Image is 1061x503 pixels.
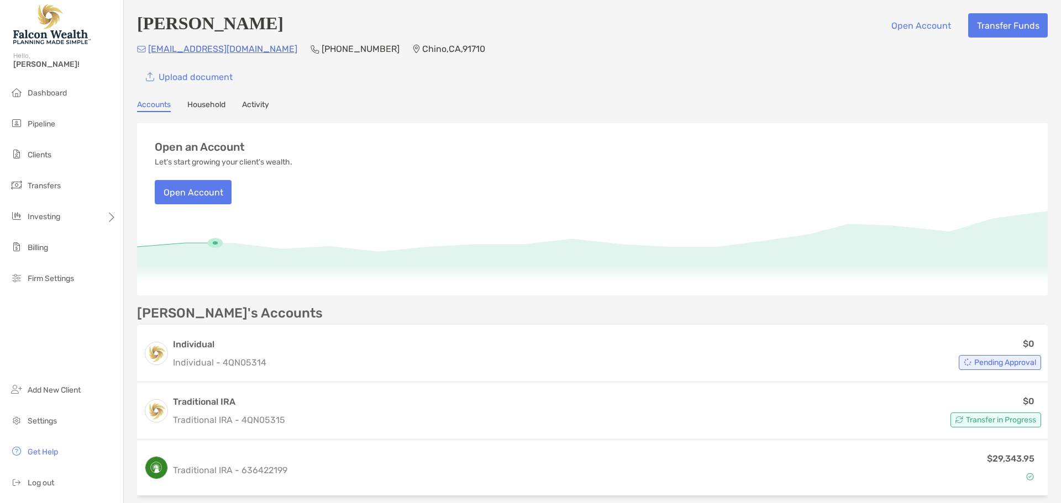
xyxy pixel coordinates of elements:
img: logout icon [10,475,23,489]
img: logo account [145,342,167,364]
h3: Traditional IRA [173,395,285,409]
span: Clients [28,150,51,160]
img: investing icon [10,209,23,223]
a: Household [187,100,225,112]
p: [PHONE_NUMBER] [322,42,400,56]
img: Email Icon [137,46,146,52]
p: $29,343.95 [987,452,1034,465]
img: Account Status icon [964,358,971,366]
span: [PERSON_NAME]! [13,60,117,69]
p: Chino , CA , 91710 [422,42,485,56]
h4: [PERSON_NAME] [137,13,283,38]
span: Log out [28,478,54,488]
img: dashboard icon [10,86,23,99]
p: Let's start growing your client's wealth. [155,158,292,167]
h3: Individual [173,338,266,351]
p: $0 [1023,394,1034,408]
span: Firm Settings [28,274,74,283]
p: Traditional IRA - 636422199 [173,463,287,477]
img: button icon [146,72,154,82]
p: $0 [1023,337,1034,351]
p: Individual - 4QN05314 [173,356,266,369]
img: clients icon [10,147,23,161]
span: Transfers [28,181,61,190]
span: Settings [28,416,57,426]
button: Open Account [883,13,959,38]
span: Get Help [28,447,58,457]
h3: Open an Account [155,141,245,153]
span: Dashboard [28,88,67,98]
img: Falcon Wealth Planning Logo [13,4,91,44]
img: billing icon [10,240,23,253]
p: [EMAIL_ADDRESS][DOMAIN_NAME] [148,42,297,56]
span: Pending Approval [974,359,1036,366]
a: Upload document [137,65,241,89]
img: pipeline icon [10,117,23,130]
a: Accounts [137,100,171,112]
p: Traditional IRA - 4QN05315 [173,413,285,427]
p: [PERSON_NAME]'s Accounts [137,306,323,320]
img: logo account [145,400,167,422]
span: Billing [28,243,48,252]
span: Pipeline [28,119,55,129]
img: Phone Icon [311,45,319,54]
button: Open Account [155,180,232,204]
img: settings icon [10,414,23,427]
img: get-help icon [10,444,23,458]
img: Location Icon [413,45,420,54]
img: Account Status icon [955,416,963,423]
img: logo account [145,457,167,479]
img: Account Status icon [1026,473,1034,480]
span: Investing [28,212,60,221]
button: Transfer Funds [968,13,1048,38]
span: Transfer in Progress [966,417,1036,423]
img: add_new_client icon [10,383,23,396]
a: Activity [242,100,269,112]
span: Add New Client [28,385,81,395]
img: firm-settings icon [10,271,23,284]
img: transfers icon [10,178,23,192]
